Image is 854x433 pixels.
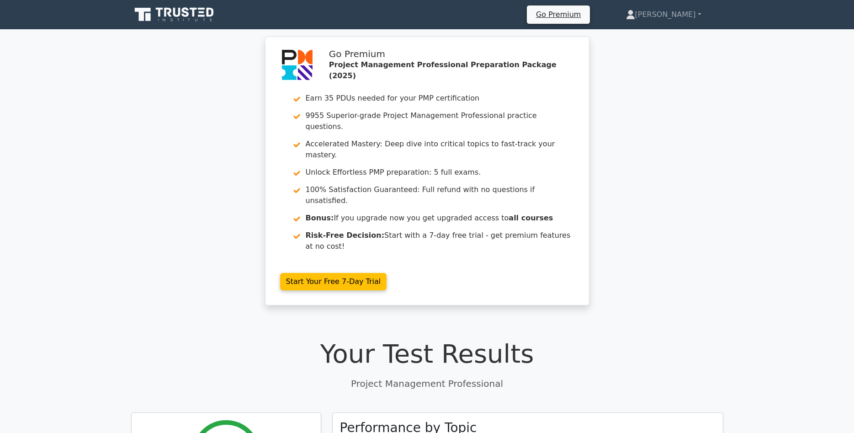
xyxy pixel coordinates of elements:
[131,377,723,390] p: Project Management Professional
[280,273,387,290] a: Start Your Free 7-Day Trial
[530,8,586,21] a: Go Premium
[604,5,723,24] a: [PERSON_NAME]
[131,338,723,369] h1: Your Test Results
